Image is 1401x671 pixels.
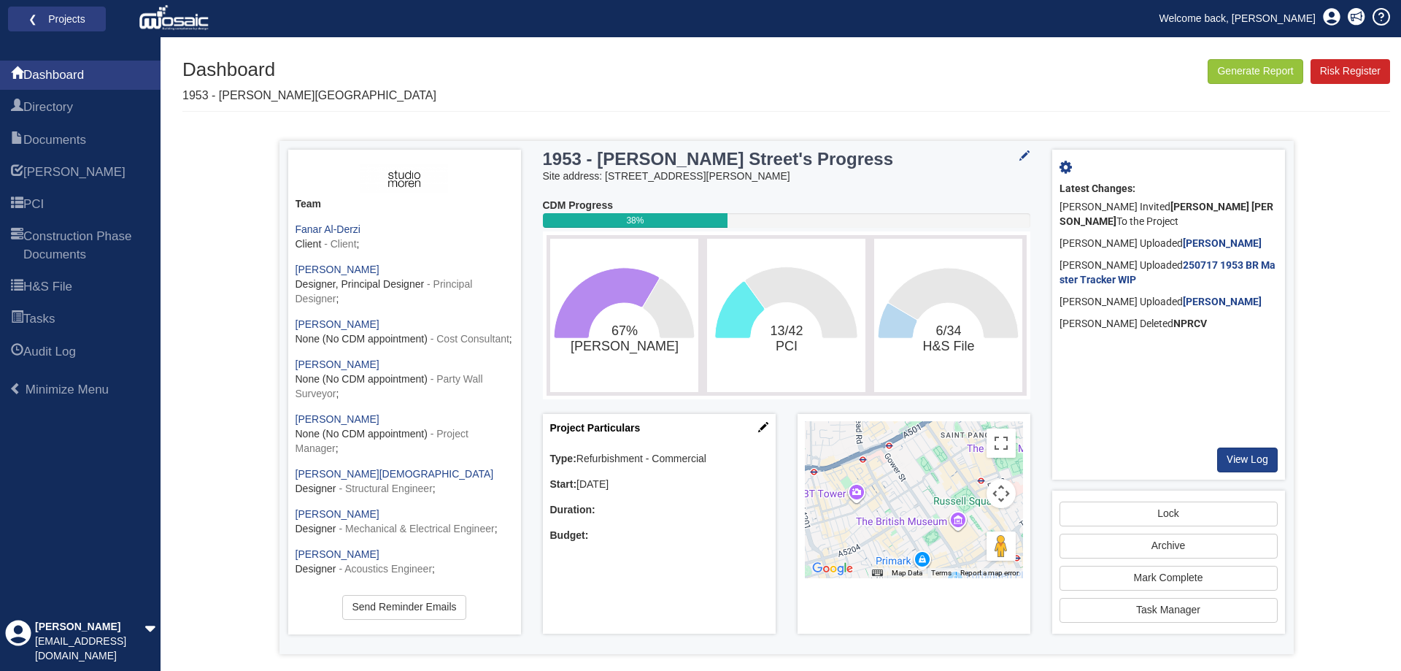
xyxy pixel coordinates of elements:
[23,278,72,296] span: H&S File
[1060,259,1275,285] b: 250717 1953 BR Master Tracker WIP
[342,595,466,620] a: Send Reminder Emails
[296,468,494,480] a: [PERSON_NAME][DEMOGRAPHIC_DATA]
[11,279,23,296] span: H&S File
[23,131,86,149] span: Documents
[931,569,952,577] a: Terms (opens in new tab)
[1183,296,1262,307] b: [PERSON_NAME]
[1060,201,1273,227] b: [PERSON_NAME] [PERSON_NAME]
[798,414,1030,634] div: Project Location
[296,413,379,425] a: [PERSON_NAME]
[872,568,882,578] button: Keyboard shortcuts
[11,67,23,85] span: Dashboard
[1060,182,1278,196] div: Latest Changes:
[11,229,23,264] span: Construction Phase Documents
[296,263,514,307] div: ;
[339,523,494,534] span: - Mechanical & Electrical Engineer
[296,318,514,347] div: ;
[1060,196,1278,233] div: [PERSON_NAME] Invited To the Project
[23,310,55,328] span: Tasks
[9,383,22,395] span: Minimize Menu
[570,323,678,354] text: 67%
[923,339,975,353] tspan: H&S File
[711,242,862,388] svg: 13/42​PCI
[23,343,76,361] span: Audit Log
[987,532,1016,561] button: Drag Pegman onto the map to open Street View
[339,483,432,494] span: - Structural Engineer
[296,508,379,520] a: [PERSON_NAME]
[770,323,803,353] text: 13/42
[296,507,514,537] div: ;
[808,559,857,578] img: Google
[1060,566,1278,591] a: Mark Complete
[1183,237,1262,249] a: [PERSON_NAME]
[1208,59,1302,84] button: Generate Report
[296,223,514,252] div: ;
[296,523,336,534] span: Designer
[550,452,768,467] div: Refurbishment - Commercial
[543,150,946,169] h3: 1953 - [PERSON_NAME] Street's Progress
[296,483,336,494] span: Designer
[550,422,641,434] a: Project Particulars
[892,568,922,578] button: Map Data
[543,169,1030,184] div: Site address: [STREET_ADDRESS][PERSON_NAME]
[550,529,589,541] b: Budget:
[18,9,96,28] a: ❮ Projects
[1060,291,1278,313] div: [PERSON_NAME] Uploaded
[570,339,678,354] tspan: [PERSON_NAME]
[23,99,73,116] span: Directory
[1149,7,1327,29] a: Welcome back, [PERSON_NAME]
[1173,318,1207,329] b: NPRCV
[23,196,44,213] span: PCI
[139,4,212,33] img: logo_white.png
[923,323,975,353] text: 6/34
[182,59,436,80] h1: Dashboard
[296,358,514,402] div: ;
[296,428,428,440] span: None (No CDM appointment)
[296,548,514,577] div: ;
[776,339,798,353] tspan: PCI
[296,318,379,330] a: [PERSON_NAME]
[1060,534,1278,559] button: Archive
[550,478,768,492] div: [DATE]
[550,504,595,515] b: Duration:
[1060,255,1278,291] div: [PERSON_NAME] Uploaded
[296,278,425,290] span: Designer, Principal Designer
[987,479,1016,508] button: Map camera controls
[35,634,144,664] div: [EMAIL_ADDRESS][DOMAIN_NAME]
[296,413,514,456] div: ;
[296,373,428,385] span: None (No CDM appointment)
[11,164,23,182] span: HARI
[1311,59,1390,84] a: Risk Register
[1060,502,1278,526] a: Lock
[296,197,514,212] div: Team
[11,344,23,361] span: Audit Log
[23,164,126,181] span: HARI
[543,199,1030,213] div: CDM Progress
[23,66,84,84] span: Dashboard
[11,132,23,150] span: Documents
[296,563,336,575] span: Designer
[11,311,23,329] span: Tasks
[296,223,360,235] a: Fanar Al-Derzi
[296,264,379,275] a: [PERSON_NAME]
[360,164,447,193] img: ASH3fIiKEy5lAAAAAElFTkSuQmCC
[1217,448,1278,472] a: View Log
[11,196,23,214] span: PCI
[1060,233,1278,255] div: [PERSON_NAME] Uploaded
[324,238,356,250] span: - Client
[960,569,1019,577] a: Report a map error
[296,548,379,560] a: [PERSON_NAME]
[431,333,509,345] span: - Cost Consultant
[26,383,109,396] span: Minimize Menu
[987,429,1016,458] button: Toggle fullscreen view
[1060,598,1278,623] a: Task Manager
[296,238,322,250] span: Client
[35,620,144,634] div: [PERSON_NAME]
[23,228,150,264] span: Construction Phase Documents
[296,467,514,496] div: ;
[339,563,432,575] span: - Acoustics Engineer
[296,588,514,617] div: ;
[1060,313,1278,335] div: [PERSON_NAME] Deleted
[182,88,436,104] p: 1953 - [PERSON_NAME][GEOGRAPHIC_DATA]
